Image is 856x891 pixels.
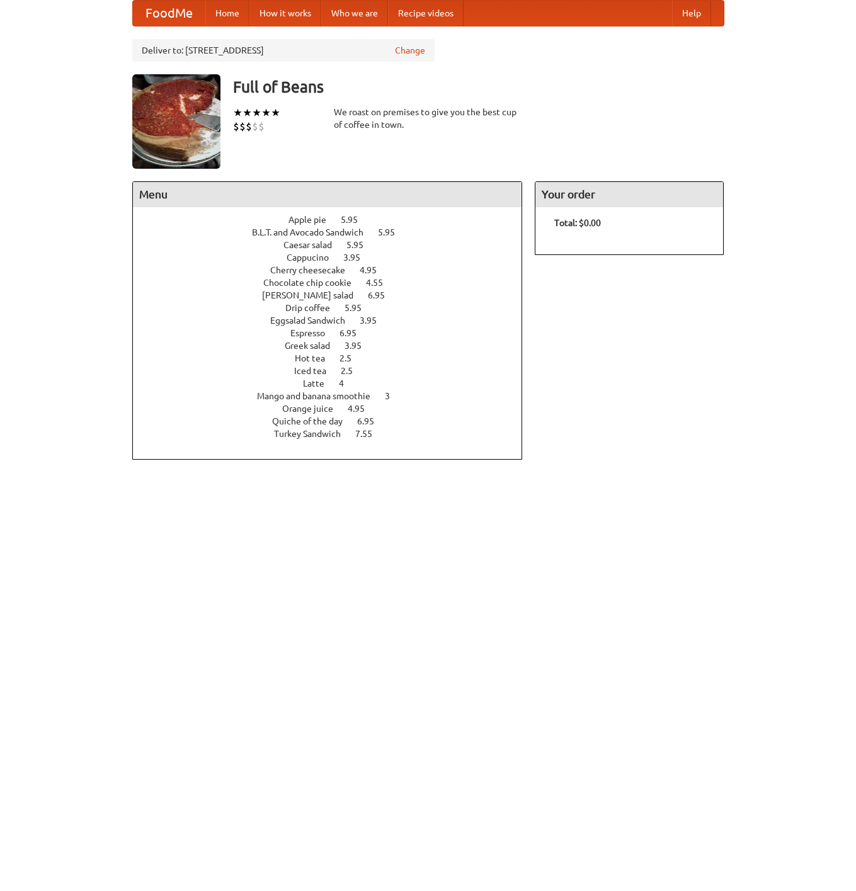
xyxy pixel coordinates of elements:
li: ★ [233,106,243,120]
li: $ [239,120,246,133]
a: Turkey Sandwich 7.55 [274,429,396,439]
span: Cherry cheesecake [270,265,358,275]
a: Eggsalad Sandwich 3.95 [270,315,400,326]
span: Caesar salad [283,240,345,250]
span: 5.95 [341,215,370,225]
a: Mango and banana smoothie 3 [257,391,413,401]
span: Iced tea [294,366,339,376]
span: [PERSON_NAME] salad [262,290,366,300]
a: Iced tea 2.5 [294,366,376,376]
a: Apple pie 5.95 [288,215,381,225]
a: Latte 4 [303,378,367,389]
a: Hot tea 2.5 [295,353,375,363]
span: Greek salad [285,341,343,351]
span: 5.95 [345,303,374,313]
a: FoodMe [133,1,205,26]
span: 5.95 [346,240,376,250]
li: $ [246,120,252,133]
span: 3.95 [343,253,373,263]
a: Greek salad 3.95 [285,341,385,351]
span: 4.95 [348,404,377,414]
span: 2.5 [340,353,364,363]
span: 3.95 [345,341,374,351]
span: Cappucino [287,253,341,263]
h4: Your order [535,182,723,207]
a: Caesar salad 5.95 [283,240,387,250]
span: Turkey Sandwich [274,429,353,439]
a: Help [672,1,711,26]
li: $ [252,120,258,133]
span: 6.95 [357,416,387,426]
span: 3 [385,391,402,401]
span: 4 [339,378,357,389]
a: Change [395,44,425,57]
h4: Menu [133,182,522,207]
a: Cappucino 3.95 [287,253,384,263]
span: Chocolate chip cookie [263,278,364,288]
li: $ [233,120,239,133]
span: Latte [303,378,337,389]
span: B.L.T. and Avocado Sandwich [252,227,376,237]
span: Hot tea [295,353,338,363]
span: 5.95 [378,227,408,237]
span: 6.95 [340,328,369,338]
h3: Full of Beans [233,74,724,99]
a: How it works [249,1,321,26]
b: Total: $0.00 [554,218,601,228]
div: Deliver to: [STREET_ADDRESS] [132,39,435,62]
li: ★ [252,106,261,120]
span: Apple pie [288,215,339,225]
span: Eggsalad Sandwich [270,315,358,326]
img: angular.jpg [132,74,220,169]
span: Mango and banana smoothie [257,391,383,401]
span: Espresso [290,328,338,338]
span: Drip coffee [285,303,343,313]
li: $ [258,120,265,133]
a: Recipe videos [388,1,464,26]
span: Orange juice [282,404,346,414]
a: B.L.T. and Avocado Sandwich 5.95 [252,227,418,237]
a: Home [205,1,249,26]
a: Espresso 6.95 [290,328,380,338]
span: 4.95 [360,265,389,275]
a: Chocolate chip cookie 4.55 [263,278,406,288]
div: We roast on premises to give you the best cup of coffee in town. [334,106,523,131]
a: Orange juice 4.95 [282,404,388,414]
span: 6.95 [368,290,397,300]
span: Quiche of the day [272,416,355,426]
a: [PERSON_NAME] salad 6.95 [262,290,408,300]
a: Who we are [321,1,388,26]
a: Cherry cheesecake 4.95 [270,265,400,275]
span: 4.55 [366,278,396,288]
li: ★ [261,106,271,120]
li: ★ [271,106,280,120]
li: ★ [243,106,252,120]
span: 3.95 [360,315,389,326]
span: 2.5 [341,366,365,376]
a: Quiche of the day 6.95 [272,416,397,426]
a: Drip coffee 5.95 [285,303,385,313]
span: 7.55 [355,429,385,439]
